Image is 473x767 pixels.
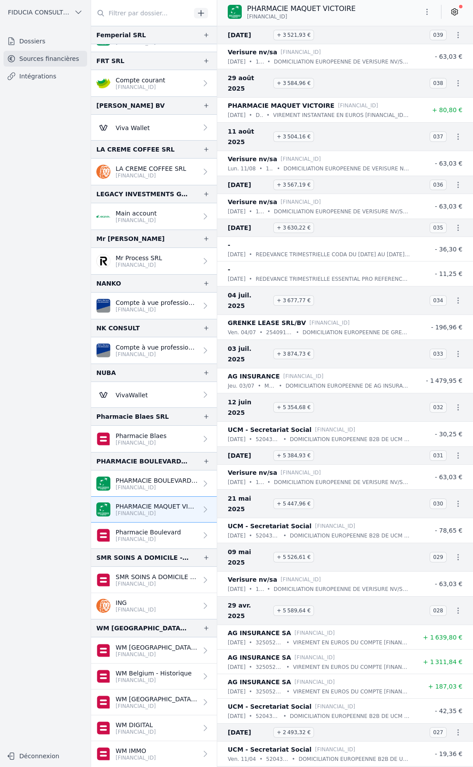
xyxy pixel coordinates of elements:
[430,552,447,562] span: 029
[273,450,314,461] span: + 5 384,93 €
[273,402,314,413] span: + 5 354,68 €
[96,100,165,111] div: [PERSON_NAME] BV
[116,124,150,132] p: Viva Wallet
[116,580,198,587] p: [FINANCIAL_ID]
[116,262,162,269] p: [FINANCIAL_ID]
[249,687,252,696] div: •
[228,5,242,19] img: BNP_BE_BUSINESS_GEBABEBB.png
[96,299,110,313] img: VAN_BREDA_JVBABE22XXX.png
[228,73,270,94] span: 29 août 2025
[96,144,175,155] div: LA CREME COFFEE SRL
[228,290,270,311] span: 04 juil. 2025
[249,57,252,66] div: •
[228,371,280,382] p: AG INSURANCE
[4,51,87,67] a: Sources financières
[8,8,71,17] span: FIDUCIA CONSULTING SRL
[228,111,246,120] p: [DATE]
[116,209,157,218] p: Main account
[295,629,335,637] p: [FINANCIAL_ID]
[4,5,87,19] button: FIDUCIA CONSULTING SRL
[273,78,314,88] span: + 3 584,96 €
[228,382,254,390] p: jeu. 03/07
[91,637,217,664] a: WM [GEOGRAPHIC_DATA] - [GEOGRAPHIC_DATA] [FINANCIAL_ID]
[430,180,447,190] span: 036
[91,115,217,140] a: Viva Wallet
[273,131,314,142] span: + 3 504,16 €
[256,207,264,216] p: 1615614948
[91,664,217,689] a: WM Belgium - Historique [FINANCIAL_ID]
[266,328,293,337] p: 25409177 client [DATE]-[DATE] paiement 0000169461 brut 196,96 net 34,18
[274,478,410,487] p: DOMICILIATION EUROPEENNE DE VERISURE NV/SA NUMERO DE MANDAT : 12615024-1 REFERENCE : 1615442371 C...
[428,683,462,690] span: + 187,03 €
[292,755,295,763] div: •
[265,382,275,390] p: MOD001216203EUR
[96,189,189,199] div: LEGACY INVESTMENTS GROUP
[286,687,289,696] div: •
[247,4,356,14] p: PHARMACIE MAQUET VICTOIRE
[91,567,217,593] a: SMR SOINS A DOMICILE - THU [FINANCIAL_ID]
[426,377,462,384] span: - 1 479,95 €
[228,712,246,721] p: [DATE]
[96,573,110,587] img: belfius.png
[249,275,252,283] div: •
[290,435,410,444] p: DOMICILIATION EUROPEENNE B2B DE UCM - SECRETARIAT SOCIAL NUMERO DE MANDAT : 932000005204300108201...
[116,484,198,491] p: [FINANCIAL_ID]
[256,638,283,647] p: 32505225 [PERSON_NAME] SG170125 310125 E 15 109,32 O 0,00 P 0,00 R 0,0
[283,531,286,540] div: •
[293,638,410,647] p: VIREMENT EN EUROS DU COMPTE [FINANCIAL_ID] BIC [SWIFT_CODE] AG INSURANCE SA BD [PERSON_NAME] 53 1...
[435,580,462,587] span: - 63,03 €
[228,424,311,435] p: UCM - Secretariat Social
[228,521,311,531] p: UCM - Secretariat Social
[228,30,270,40] span: [DATE]
[274,585,410,594] p: DOMICILIATION EUROPEENNE DE VERISURE NV/SA NUMERO DE MANDAT : 12615024-1 REFERENCE : 1615259915 C...
[96,456,189,467] div: PHARMACIE BOULEVARD SPRL
[435,474,462,481] span: - 63,03 €
[256,663,283,672] p: 32505225 [PERSON_NAME] SG010225 120225 E 12 109,32 O 0,00 P 0,00 R 0,0
[249,207,252,216] div: •
[430,605,447,616] span: 028
[273,295,314,306] span: + 3 677,77 €
[249,638,252,647] div: •
[116,510,198,517] p: [FINANCIAL_ID]
[96,76,110,90] img: crelan.png
[228,100,335,111] p: PHARMACIE MAQUET VICTOIRE
[228,240,230,250] p: -
[423,658,462,665] span: + 1 311,84 €
[256,275,410,283] p: REDEVANCE TRIMESTRIELLE ESSENTIAL PRO REFERENCE BANQUE : 2507050311140076 DATE VALEUR : [DATE]
[116,643,198,652] p: WM [GEOGRAPHIC_DATA] - [GEOGRAPHIC_DATA]
[91,470,217,497] a: PHARMACIE BOULEVARD SPRL [FINANCIAL_ID]
[315,745,355,754] p: [FINANCIAL_ID]
[91,293,217,319] a: Compte à vue professionnel [FINANCIAL_ID]
[116,172,186,179] p: [FINANCIAL_ID]
[435,246,462,253] span: - 36,30 €
[249,585,252,594] div: •
[116,695,198,703] p: WM [GEOGRAPHIC_DATA] - [GEOGRAPHIC_DATA]
[281,155,321,163] p: [FINANCIAL_ID]
[256,435,280,444] p: 520430 - PRELEV DU [DATE] - DETAIL VOIR PRENOTIFICATION
[116,528,181,537] p: Pharmacie Boulevard
[274,57,410,66] p: DOMICILIATION EUROPEENNE DE VERISURE NV/SA NUMERO DE MANDAT : 12615024-1 REFERENCE : 1615968996 C...
[116,721,156,729] p: WM DIGITAL
[281,575,321,584] p: [FINANCIAL_ID]
[315,522,355,530] p: [FINANCIAL_ID]
[435,203,462,210] span: - 63,03 €
[91,5,191,21] input: Filtrer par dossier...
[91,337,217,364] a: Compte à vue professionnel [FINANCIAL_ID]
[116,298,198,307] p: Compte à vue professionnel
[91,70,217,96] a: Compte courant [FINANCIAL_ID]
[116,391,148,399] p: VivaWallet
[228,57,246,66] p: [DATE]
[96,695,110,709] img: belfius.png
[430,349,447,359] span: 033
[256,687,283,696] p: 32505225 [PERSON_NAME] Ma HP160125 160125 E187,03 ONS 0,00 P 0,00 R 0,0
[228,450,270,461] span: [DATE]
[267,57,270,66] div: •
[96,56,124,66] div: FRT SRL
[258,382,261,390] div: •
[116,351,198,358] p: [FINANCIAL_ID]
[256,57,264,66] p: 1615968996
[338,101,378,110] p: [FINANCIAL_ID]
[96,432,110,446] img: belfius-1.png
[247,13,287,20] span: [FINANCIAL_ID]
[91,203,217,230] a: Main account [FINANCIAL_ID]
